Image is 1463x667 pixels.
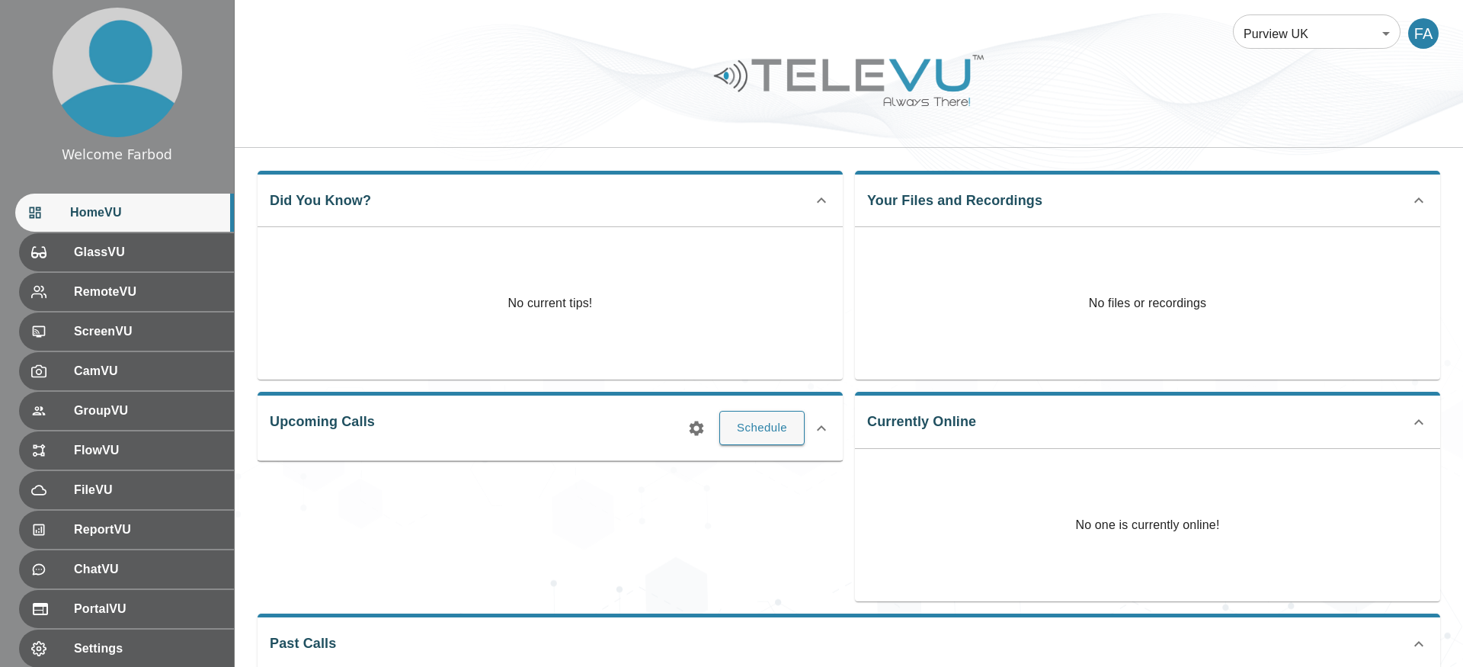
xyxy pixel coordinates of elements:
span: CamVU [74,362,222,380]
div: Welcome Farbod [62,145,172,165]
span: ReportVU [74,521,222,539]
span: ChatVU [74,560,222,579]
span: FlowVU [74,441,222,460]
span: ScreenVU [74,322,222,341]
span: GroupVU [74,402,222,420]
div: FileVU [19,471,234,509]
span: Settings [74,640,222,658]
img: Logo [712,49,986,112]
div: ScreenVU [19,313,234,351]
div: ChatVU [19,550,234,588]
div: FA [1408,18,1439,49]
span: RemoteVU [74,283,222,301]
div: RemoteVU [19,273,234,311]
div: Purview UK [1233,12,1401,55]
div: GlassVU [19,233,234,271]
button: Schedule [719,411,805,444]
div: PortalVU [19,590,234,628]
div: FlowVU [19,431,234,470]
div: CamVU [19,352,234,390]
div: GroupVU [19,392,234,430]
span: GlassVU [74,243,222,261]
div: HomeVU [15,194,234,232]
p: No files or recordings [855,227,1440,380]
span: PortalVU [74,600,222,618]
p: No current tips! [508,294,593,313]
img: profile.png [53,8,182,137]
span: HomeVU [70,204,222,222]
div: ReportVU [19,511,234,549]
span: FileVU [74,481,222,499]
p: No one is currently online! [1075,449,1219,601]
